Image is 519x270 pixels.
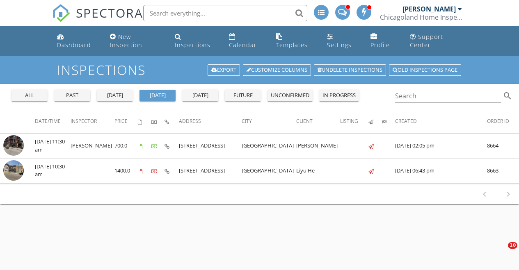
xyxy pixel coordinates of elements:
[71,118,97,125] span: Inspector
[226,29,266,53] a: Calendar
[314,64,386,76] a: Undelete inspections
[276,41,308,49] div: Templates
[322,91,356,100] div: in progress
[114,110,138,133] th: Price: Not sorted.
[175,41,210,49] div: Inspections
[503,91,512,101] i: search
[382,110,395,133] th: Submitted: Not sorted.
[151,110,165,133] th: Paid: Not sorted.
[179,110,242,133] th: Address: Not sorted.
[395,134,487,159] td: [DATE] 02:05 pm
[165,110,179,133] th: Inspection Details: Not sorted.
[296,110,340,133] th: Client: Not sorted.
[296,158,340,183] td: Liyu He
[402,5,456,13] div: [PERSON_NAME]
[395,89,501,103] input: Search
[487,118,509,125] span: Order ID
[76,4,143,21] span: SPECTORA
[296,134,340,159] td: [PERSON_NAME]
[179,134,242,159] td: [STREET_ADDRESS]
[395,158,487,183] td: [DATE] 06:43 pm
[179,158,242,183] td: [STREET_ADDRESS]
[395,118,417,125] span: Created
[491,242,511,262] iframe: Intercom live chat
[54,29,101,53] a: Dashboard
[97,90,133,101] button: [DATE]
[395,110,487,133] th: Created: Not sorted.
[54,90,90,101] button: past
[3,135,24,156] img: streetview
[324,29,361,53] a: Settings
[242,134,296,159] td: [GEOGRAPHIC_DATA]
[179,118,201,125] span: Address
[208,64,240,76] a: Export
[71,134,114,159] td: [PERSON_NAME]
[243,64,311,76] a: Customize Columns
[272,29,317,53] a: Templates
[242,110,296,133] th: City: Not sorted.
[340,110,368,133] th: Listing: Not sorted.
[52,4,70,22] img: The Best Home Inspection Software - Spectora
[228,91,258,100] div: future
[3,160,24,181] img: streetview
[182,90,218,101] button: [DATE]
[15,91,44,100] div: all
[185,91,215,100] div: [DATE]
[367,29,400,53] a: Company Profile
[100,91,130,100] div: [DATE]
[143,5,307,21] input: Search everything...
[410,33,443,49] div: Support Center
[487,158,519,183] td: 8663
[508,242,517,249] span: 10
[229,41,257,49] div: Calendar
[407,29,466,53] a: Support Center
[225,90,261,101] button: future
[268,90,313,101] button: unconfirmed
[327,41,352,49] div: Settings
[139,90,176,101] button: [DATE]
[143,91,172,100] div: [DATE]
[242,118,252,125] span: City
[57,63,462,77] h1: Inspections
[114,158,138,183] td: 1400.0
[368,110,382,133] th: Published: Not sorted.
[11,90,48,101] button: all
[319,90,359,101] button: in progress
[57,41,91,49] div: Dashboard
[389,64,461,76] a: Old inspections page
[271,91,309,100] div: unconfirmed
[35,110,71,133] th: Date/Time: Not sorted.
[110,33,142,49] div: New Inspection
[340,118,358,125] span: Listing
[370,41,390,49] div: Profile
[35,134,71,159] td: [DATE] 11:30 am
[57,91,87,100] div: past
[380,13,462,21] div: Chicagoland Home Inspectors, Inc.
[138,110,151,133] th: Agreements signed: Not sorted.
[52,11,143,28] a: SPECTORA
[35,158,71,183] td: [DATE] 10:30 am
[487,134,519,159] td: 8664
[107,29,165,53] a: New Inspection
[171,29,219,53] a: Inspections
[35,118,61,125] span: Date/Time
[114,118,128,125] span: Price
[242,158,296,183] td: [GEOGRAPHIC_DATA]
[71,110,114,133] th: Inspector: Not sorted.
[114,134,138,159] td: 700.0
[296,118,313,125] span: Client
[487,110,519,133] th: Order ID: Not sorted.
